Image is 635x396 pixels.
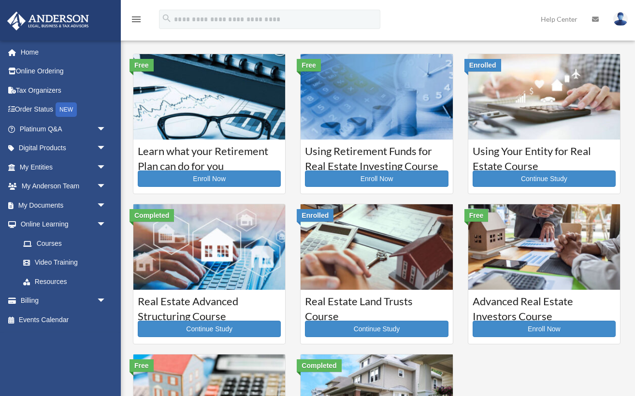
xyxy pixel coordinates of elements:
[7,100,121,120] a: Order StatusNEW
[7,139,121,158] a: Digital Productsarrow_drop_down
[14,234,116,253] a: Courses
[473,321,616,337] a: Enroll Now
[130,59,154,71] div: Free
[7,177,121,196] a: My Anderson Teamarrow_drop_down
[613,12,628,26] img: User Pic
[161,13,172,24] i: search
[97,157,116,177] span: arrow_drop_down
[7,81,121,100] a: Tax Organizers
[7,291,121,311] a: Billingarrow_drop_down
[97,291,116,311] span: arrow_drop_down
[7,215,121,234] a: Online Learningarrow_drop_down
[97,196,116,215] span: arrow_drop_down
[7,62,121,81] a: Online Ordering
[7,119,121,139] a: Platinum Q&Aarrow_drop_down
[297,59,321,71] div: Free
[97,139,116,158] span: arrow_drop_down
[7,196,121,215] a: My Documentsarrow_drop_down
[130,17,142,25] a: menu
[305,321,448,337] a: Continue Study
[297,209,333,222] div: Enrolled
[473,144,616,168] h3: Using Your Entity for Real Estate Course
[130,14,142,25] i: menu
[305,144,448,168] h3: Using Retirement Funds for Real Estate Investing Course
[138,144,281,168] h3: Learn what your Retirement Plan can do for you
[14,253,121,272] a: Video Training
[14,272,121,291] a: Resources
[305,294,448,318] h3: Real Estate Land Trusts Course
[4,12,92,30] img: Anderson Advisors Platinum Portal
[56,102,77,117] div: NEW
[473,294,616,318] h3: Advanced Real Estate Investors Course
[7,157,121,177] a: My Entitiesarrow_drop_down
[138,321,281,337] a: Continue Study
[473,170,616,187] a: Continue Study
[464,209,489,222] div: Free
[130,359,154,372] div: Free
[305,170,448,187] a: Enroll Now
[7,42,121,62] a: Home
[138,170,281,187] a: Enroll Now
[130,209,174,222] div: Completed
[97,215,116,235] span: arrow_drop_down
[97,177,116,197] span: arrow_drop_down
[138,294,281,318] h3: Real Estate Advanced Structuring Course
[464,59,501,71] div: Enrolled
[97,119,116,139] span: arrow_drop_down
[297,359,341,372] div: Completed
[7,310,121,329] a: Events Calendar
